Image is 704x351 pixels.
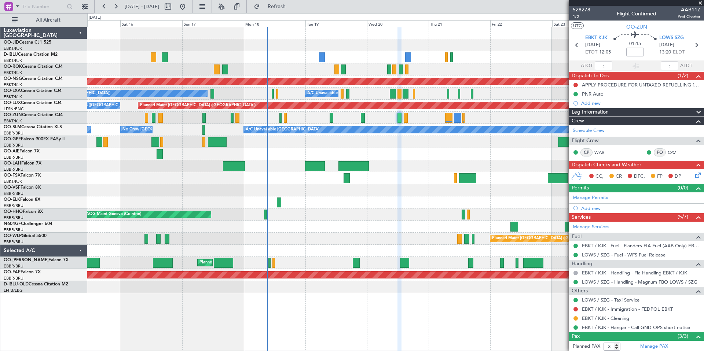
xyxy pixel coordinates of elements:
[582,82,700,88] div: APPLY PROCEDURE FOR UNTAXED REFUELLING [GEOGRAPHIC_DATA]
[4,40,51,45] a: OO-JIDCessna CJ1 525
[4,234,47,238] a: OO-WLPGlobal 5500
[585,49,597,56] span: ETOT
[673,49,685,56] span: ELDT
[4,58,22,63] a: EBKT/KJK
[4,282,29,287] span: D-IBLU-OLD
[4,161,41,166] a: OO-LAHFalcon 7X
[4,113,22,117] span: OO-ZUN
[122,124,245,135] div: No Crew [GEOGRAPHIC_DATA] ([GEOGRAPHIC_DATA] National)
[573,223,609,231] a: Manage Services
[573,194,608,202] a: Manage Permits
[582,270,687,276] a: EBKT / KJK - Handling - Fia Handling EBKT / KJK
[4,125,62,129] a: OO-SLMCessna Citation XLS
[4,173,41,178] a: OO-FSXFalcon 7X
[4,137,21,141] span: OO-GPE
[4,179,22,184] a: EBKT/KJK
[678,332,688,340] span: (3/3)
[572,332,580,341] span: Pax
[572,213,591,222] span: Services
[4,288,23,293] a: LFPB/LBG
[4,191,23,196] a: EBBR/BRU
[4,270,41,274] a: OO-FAEFalcon 7X
[89,15,101,21] div: [DATE]
[657,173,663,180] span: FP
[4,77,22,81] span: OO-NSG
[4,222,21,226] span: N604GF
[4,185,21,190] span: OO-VSF
[199,257,332,268] div: Planned Maint [GEOGRAPHIC_DATA] ([GEOGRAPHIC_DATA] National)
[22,1,65,12] input: Trip Number
[86,209,141,220] div: AOG Maint Geneva (Cointrin)
[678,213,688,221] span: (5/7)
[4,161,21,166] span: OO-LAH
[4,215,23,221] a: EBBR/BRU
[582,91,604,97] div: PNR Auto
[573,343,600,350] label: Planned PAX
[640,343,668,350] a: Manage PAX
[4,203,23,208] a: EBBR/BRU
[668,149,684,156] a: CAV
[4,167,23,172] a: EBBR/BRU
[573,6,590,14] span: 528278
[4,143,23,148] a: EBBR/BRU
[678,184,688,192] span: (0/0)
[307,88,444,99] div: A/C Unavailable [GEOGRAPHIC_DATA] ([GEOGRAPHIC_DATA] National)
[573,127,605,134] a: Schedule Crew
[599,49,611,56] span: 12:05
[4,89,62,93] a: OO-LXACessna Citation CJ4
[595,62,612,70] input: --:--
[4,64,63,69] a: OO-ROKCessna Citation CJ4
[305,20,367,27] div: Tue 19
[4,94,22,100] a: EBKT/KJK
[4,234,22,238] span: OO-WLP
[4,185,41,190] a: OO-VSFFalcon 8X
[4,82,22,88] a: EBKT/KJK
[19,18,77,23] span: All Aircraft
[572,287,588,295] span: Others
[581,100,700,106] div: Add new
[4,130,23,136] a: EBBR/BRU
[4,106,24,112] a: LFSN/ENC
[4,70,22,75] a: EBKT/KJK
[4,118,22,124] a: EBKT/KJK
[4,101,21,105] span: OO-LUX
[4,276,23,281] a: EBBR/BRU
[585,41,600,49] span: [DATE]
[244,20,305,27] div: Mon 18
[572,117,584,125] span: Crew
[552,20,614,27] div: Sat 23
[4,149,40,154] a: OO-AIEFalcon 7X
[4,239,23,245] a: EBBR/BRU
[4,173,21,178] span: OO-FSX
[261,4,292,9] span: Refresh
[246,124,319,135] div: A/C Unavailable [GEOGRAPHIC_DATA]
[678,6,700,14] span: AAB11Z
[4,52,18,57] span: D-IBLU
[678,14,700,20] span: Pref Charter
[659,49,671,56] span: 13:20
[572,108,609,117] span: Leg Information
[582,306,673,312] a: EBKT / KJK - Immigration - FEDPOL EBKT
[617,10,656,18] div: Flight Confirmed
[4,263,23,269] a: EBBR/BRU
[581,62,593,70] span: ATOT
[4,64,22,69] span: OO-ROK
[492,233,608,244] div: Planned Maint [GEOGRAPHIC_DATA] ([GEOGRAPHIC_DATA])
[585,34,608,42] span: EBKT KJK
[182,20,244,27] div: Sun 17
[429,20,490,27] div: Thu 21
[572,137,599,145] span: Flight Crew
[595,173,604,180] span: CC,
[581,205,700,211] div: Add new
[634,173,645,180] span: DFC,
[572,233,582,241] span: Fuel
[582,252,665,258] a: LOWS / SZG - Fuel - WFS Fuel Release
[367,20,429,27] div: Wed 20
[4,101,62,105] a: OO-LUXCessna Citation CJ4
[4,77,63,81] a: OO-NSGCessna Citation CJ4
[4,137,65,141] a: OO-GPEFalcon 900EX EASy II
[582,243,700,249] a: EBKT / KJK - Fuel - Flanders FIA Fuel (AAB Only) EBKT / KJK
[4,258,69,262] a: OO-[PERSON_NAME]Falcon 7X
[594,149,611,156] a: WAR
[654,148,666,156] div: FO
